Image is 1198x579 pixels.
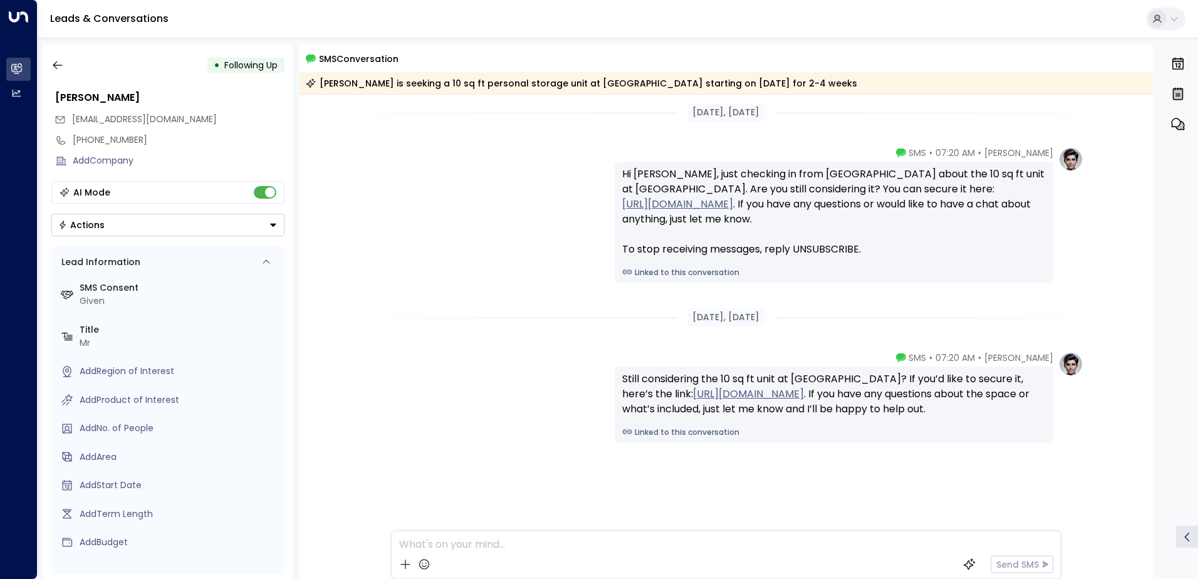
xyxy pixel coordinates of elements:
[319,51,398,66] span: SMS Conversation
[909,352,926,364] span: SMS
[622,267,1046,278] a: Linked to this conversation
[687,308,764,326] div: [DATE], [DATE]
[622,197,733,212] a: [URL][DOMAIN_NAME]
[693,387,804,402] a: [URL][DOMAIN_NAME]
[687,103,764,122] div: [DATE], [DATE]
[306,77,857,90] div: [PERSON_NAME] is seeking a 10 sq ft personal storage unit at [GEOGRAPHIC_DATA] starting on [DATE]...
[929,352,932,364] span: •
[80,394,279,407] div: AddProduct of Interest
[80,451,279,464] div: AddArea
[80,422,279,435] div: AddNo. of People
[622,372,1046,417] div: Still considering the 10 sq ft unit at [GEOGRAPHIC_DATA]? If you’d like to secure it, here’s the ...
[80,365,279,378] div: AddRegion of Interest
[73,186,110,199] div: AI Mode
[929,147,932,159] span: •
[984,147,1053,159] span: [PERSON_NAME]
[51,214,284,236] div: Button group with a nested menu
[978,147,981,159] span: •
[50,11,169,26] a: Leads & Conversations
[80,323,279,336] label: Title
[1058,352,1083,377] img: profile-logo.png
[622,427,1046,438] a: Linked to this conversation
[978,352,981,364] span: •
[935,147,975,159] span: 07:20 AM
[622,167,1046,257] div: Hi [PERSON_NAME], just checking in from [GEOGRAPHIC_DATA] about the 10 sq ft unit at [GEOGRAPHIC_...
[73,133,284,147] div: [PHONE_NUMBER]
[80,479,279,492] div: AddStart Date
[935,352,975,364] span: 07:20 AM
[80,336,279,350] div: Mr
[909,147,926,159] span: SMS
[80,295,279,308] div: Given
[214,54,220,76] div: •
[72,113,217,125] span: [EMAIL_ADDRESS][DOMAIN_NAME]
[984,352,1053,364] span: [PERSON_NAME]
[80,281,279,295] label: SMS Consent
[57,256,140,269] div: Lead Information
[224,59,278,71] span: Following Up
[58,219,105,231] div: Actions
[80,536,279,549] div: AddBudget
[72,113,217,126] span: williammaster222@gmail.com
[51,214,284,236] button: Actions
[55,90,284,105] div: [PERSON_NAME]
[80,565,279,578] label: Source
[80,508,279,521] div: AddTerm Length
[73,154,284,167] div: AddCompany
[1058,147,1083,172] img: profile-logo.png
